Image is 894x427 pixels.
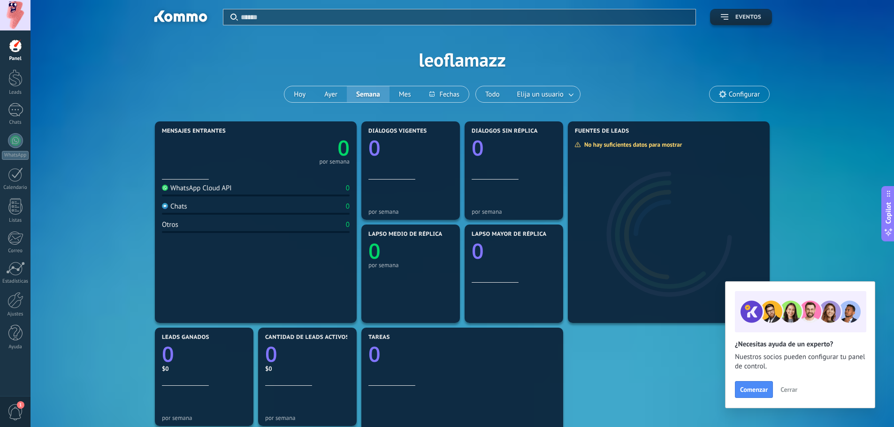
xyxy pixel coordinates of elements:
[420,86,468,102] button: Fechas
[780,386,797,393] span: Cerrar
[368,340,556,368] a: 0
[347,86,390,102] button: Semana
[17,401,24,409] span: 1
[368,334,390,341] span: Tareas
[337,134,350,162] text: 0
[346,220,350,229] div: 0
[346,202,350,211] div: 0
[368,340,381,368] text: 0
[368,231,443,238] span: Lapso medio de réplica
[256,134,350,162] a: 0
[390,86,420,102] button: Mes
[162,365,246,373] div: $0
[515,88,565,101] span: Elija un usuario
[315,86,347,102] button: Ayer
[735,14,761,21] span: Eventos
[735,340,865,349] h2: ¿Necesitas ayuda de un experto?
[472,128,538,135] span: Diálogos sin réplica
[368,128,427,135] span: Diálogos vigentes
[2,90,29,96] div: Leads
[574,141,688,149] div: No hay suficientes datos para mostrar
[162,184,232,193] div: WhatsApp Cloud API
[368,237,381,265] text: 0
[265,340,350,368] a: 0
[2,278,29,285] div: Estadísticas
[2,344,29,350] div: Ayuda
[162,340,246,368] a: 0
[162,203,168,209] img: Chats
[2,120,29,126] div: Chats
[319,159,350,164] div: por semana
[265,334,349,341] span: Cantidad de leads activos
[162,340,174,368] text: 0
[346,184,350,193] div: 0
[776,382,802,397] button: Cerrar
[2,185,29,191] div: Calendario
[472,134,484,162] text: 0
[509,86,580,102] button: Elija un usuario
[575,128,629,135] span: Fuentes de leads
[368,134,381,162] text: 0
[2,151,29,160] div: WhatsApp
[162,220,178,229] div: Otros
[162,414,246,421] div: por semana
[884,202,893,224] span: Copilot
[265,365,350,373] div: $0
[476,86,509,102] button: Todo
[2,56,29,62] div: Panel
[368,262,453,269] div: por semana
[735,381,773,398] button: Comenzar
[735,352,865,371] span: Nuestros socios pueden configurar tu panel de control.
[472,237,484,265] text: 0
[2,217,29,224] div: Listas
[162,202,187,211] div: Chats
[162,185,168,191] img: WhatsApp Cloud API
[368,208,453,215] div: por semana
[265,340,277,368] text: 0
[265,414,350,421] div: por semana
[2,248,29,254] div: Correo
[472,231,546,238] span: Lapso mayor de réplica
[729,90,760,98] span: Configurar
[472,208,556,215] div: por semana
[162,334,209,341] span: Leads ganados
[284,86,315,102] button: Hoy
[740,386,768,393] span: Comenzar
[2,311,29,317] div: Ajustes
[162,128,226,135] span: Mensajes entrantes
[710,9,772,25] button: Eventos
